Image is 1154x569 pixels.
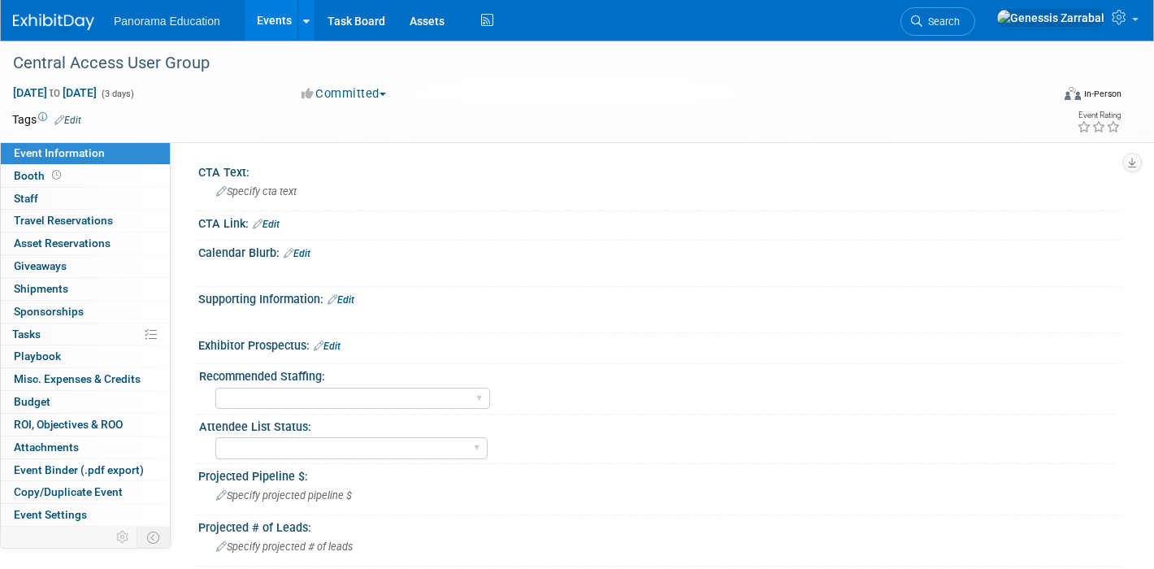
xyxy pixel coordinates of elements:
[198,333,1121,354] div: Exhibitor Prospectus:
[314,341,341,352] a: Edit
[1,142,170,164] a: Event Information
[14,282,68,295] span: Shipments
[957,85,1122,109] div: Event Format
[12,328,41,341] span: Tasks
[14,146,105,159] span: Event Information
[47,86,63,99] span: to
[14,259,67,272] span: Giveaways
[1,391,170,413] a: Budget
[14,418,123,431] span: ROI, Objectives & ROO
[198,287,1121,308] div: Supporting Information:
[114,15,220,28] span: Panorama Education
[1,232,170,254] a: Asset Reservations
[296,85,393,102] button: Committed
[14,372,141,385] span: Misc. Expenses & Credits
[1,165,170,187] a: Booth
[14,508,87,521] span: Event Settings
[1,459,170,481] a: Event Binder (.pdf export)
[14,395,50,408] span: Budget
[1,368,170,390] a: Misc. Expenses & Credits
[14,485,123,498] span: Copy/Duplicate Event
[198,515,1121,536] div: Projected # of Leads:
[13,14,94,30] img: ExhibitDay
[14,463,144,476] span: Event Binder (.pdf export)
[1077,111,1121,119] div: Event Rating
[253,219,280,230] a: Edit
[14,441,79,454] span: Attachments
[14,305,84,318] span: Sponsorships
[12,111,81,128] td: Tags
[900,7,975,36] a: Search
[1,255,170,277] a: Giveaways
[284,248,310,259] a: Edit
[1,188,170,210] a: Staff
[14,192,38,205] span: Staff
[14,350,61,363] span: Playbook
[1,437,170,458] a: Attachments
[198,160,1121,180] div: CTA Text:
[922,15,960,28] span: Search
[1065,87,1081,100] img: Format-Inperson.png
[1,278,170,300] a: Shipments
[14,169,64,182] span: Booth
[1,504,170,526] a: Event Settings
[1,210,170,232] a: Travel Reservations
[1,414,170,436] a: ROI, Objectives & ROO
[12,85,98,100] span: [DATE] [DATE]
[14,237,111,250] span: Asset Reservations
[216,489,352,502] span: Specify projected pipeline $
[216,541,353,553] span: Specify projected # of leads
[1,301,170,323] a: Sponsorships
[199,415,1114,435] div: Attendee List Status:
[198,464,1121,484] div: Projected Pipeline $:
[109,527,137,548] td: Personalize Event Tab Strip
[198,211,1121,232] div: CTA Link:
[100,89,134,99] span: (3 days)
[199,364,1114,384] div: Recommended Staffing:
[996,9,1105,27] img: Genessis Zarrabal
[216,185,297,198] span: Specify cta text
[1,324,170,345] a: Tasks
[137,527,171,548] td: Toggle Event Tabs
[1,481,170,503] a: Copy/Duplicate Event
[7,49,1027,78] div: Central Access User Group
[54,115,81,126] a: Edit
[14,214,113,227] span: Travel Reservations
[49,169,64,181] span: Booth not reserved yet
[1083,88,1121,100] div: In-Person
[1,345,170,367] a: Playbook
[328,294,354,306] a: Edit
[198,241,1121,262] div: Calendar Blurb:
